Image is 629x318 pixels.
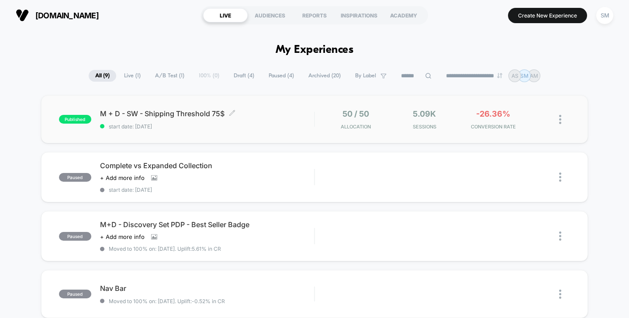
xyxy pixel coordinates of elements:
div: LIVE [203,8,248,22]
span: Paused ( 4 ) [262,70,301,82]
span: By Label [355,73,376,79]
img: end [497,73,502,78]
div: REPORTS [292,8,337,22]
span: Moved to 100% on: [DATE] . Uplift: -0.52% in CR [109,298,225,304]
p: AM [530,73,538,79]
span: [DOMAIN_NAME] [35,11,99,20]
p: SM [520,73,529,79]
img: close [559,115,561,124]
span: Live ( 1 ) [118,70,147,82]
img: Visually logo [16,9,29,22]
button: Create New Experience [508,8,587,23]
span: paused [59,173,91,182]
h1: My Experiences [276,44,354,56]
span: start date: [DATE] [100,123,314,130]
span: CONVERSION RATE [461,124,525,130]
p: AS [511,73,518,79]
img: close [559,232,561,241]
div: SM [596,7,613,24]
span: Allocation [341,124,371,130]
span: Archived ( 20 ) [302,70,347,82]
span: A/B Test ( 1 ) [149,70,191,82]
span: Nav Bar [100,284,314,293]
button: [DOMAIN_NAME] [13,8,101,22]
span: -26.36% [476,109,510,118]
span: + Add more info [100,233,145,240]
span: + Add more info [100,174,145,181]
img: close [559,173,561,182]
span: paused [59,290,91,298]
span: Complete vs Expanded Collection [100,161,314,170]
div: AUDIENCES [248,8,292,22]
span: 50 / 50 [342,109,369,118]
span: Sessions [392,124,456,130]
span: paused [59,232,91,241]
button: SM [594,7,616,24]
span: 5.09k [413,109,436,118]
img: close [559,290,561,299]
span: published [59,115,91,124]
span: M + D - SW - Shipping Threshold 75$ [100,109,314,118]
span: Moved to 100% on: [DATE] . Uplift: 5.61% in CR [109,245,221,252]
span: All ( 9 ) [89,70,116,82]
span: M+D - Discovery Set PDP - Best Seller Badge [100,220,314,229]
div: ACADEMY [381,8,426,22]
span: Draft ( 4 ) [227,70,261,82]
span: start date: [DATE] [100,187,314,193]
div: INSPIRATIONS [337,8,381,22]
